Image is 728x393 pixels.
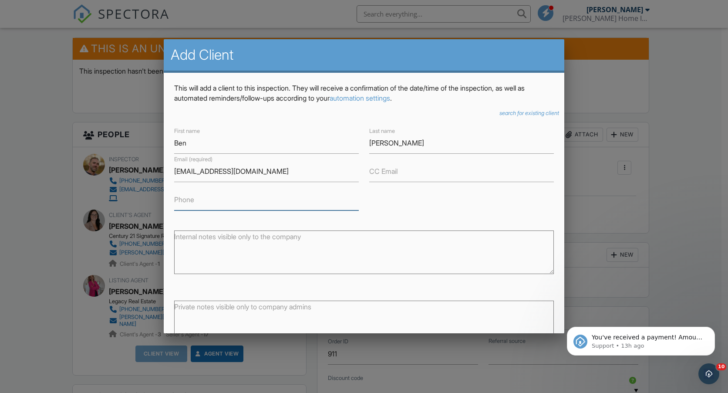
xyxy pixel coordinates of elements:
[174,83,554,103] p: This will add a client to this inspection. They will receive a confirmation of the date/time of t...
[174,127,200,135] label: First name
[499,110,559,117] a: search for existing client
[369,127,395,135] label: Last name
[716,363,726,370] span: 10
[38,25,150,128] span: You've received a payment! Amount $400.00 Fee $11.30 Net $388.70 Transaction # pi_3SCWKyK7snlDGpR...
[171,46,557,64] h2: Add Client
[174,156,212,163] label: Email (required)
[330,94,390,102] a: automation settings
[554,308,728,369] iframe: Intercom notifications message
[698,363,719,384] iframe: Intercom live chat
[38,34,150,41] p: Message from Support, sent 13h ago
[174,195,194,204] label: Phone
[369,166,398,176] label: CC Email
[174,232,301,241] label: Internal notes visible only to the company
[174,302,311,312] label: Private notes visible only to company admins
[499,110,559,116] i: search for existing client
